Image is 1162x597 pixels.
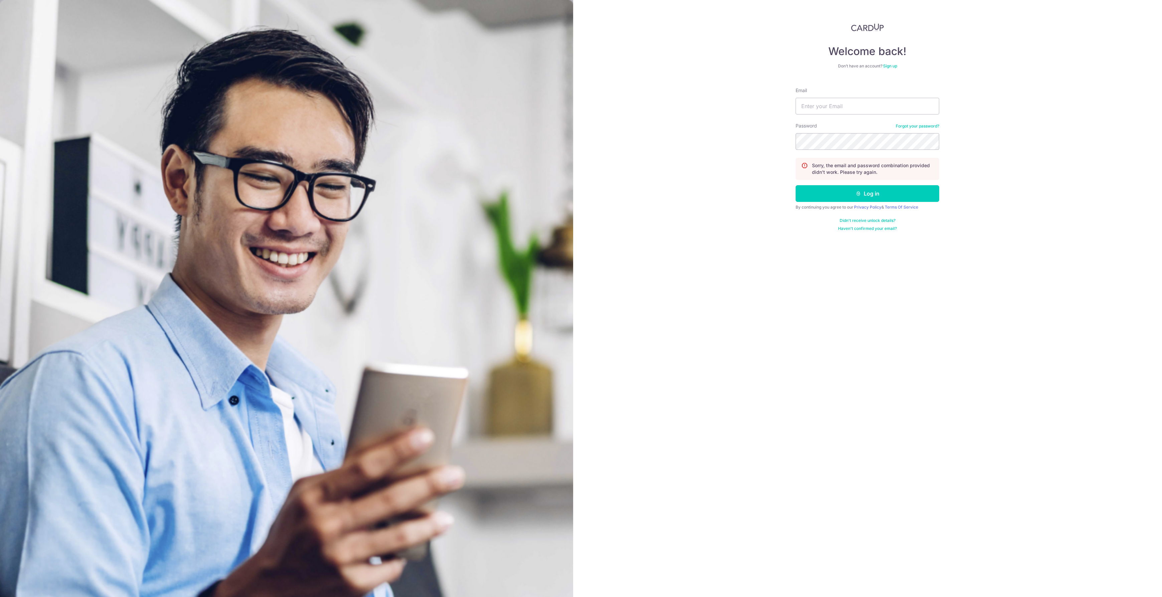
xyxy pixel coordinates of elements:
[851,23,884,31] img: CardUp Logo
[883,63,897,68] a: Sign up
[796,122,817,129] label: Password
[885,205,918,210] a: Terms Of Service
[796,98,939,114] input: Enter your Email
[796,185,939,202] button: Log in
[796,45,939,58] h4: Welcome back!
[854,205,881,210] a: Privacy Policy
[796,87,807,94] label: Email
[796,205,939,210] div: By continuing you agree to our &
[796,63,939,69] div: Don’t have an account?
[840,218,895,223] a: Didn't receive unlock details?
[812,162,934,176] p: Sorry, the email and password combination provided didn't work. Please try again.
[896,123,939,129] a: Forgot your password?
[838,226,897,231] a: Haven't confirmed your email?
